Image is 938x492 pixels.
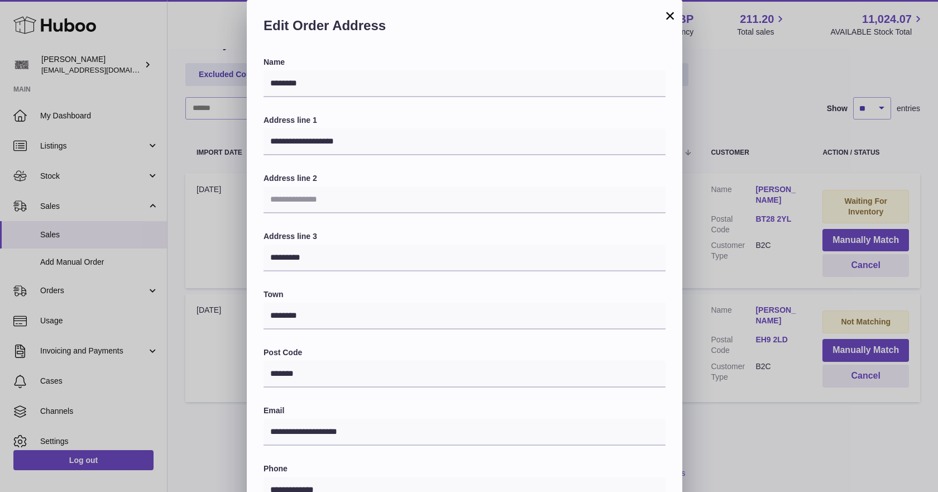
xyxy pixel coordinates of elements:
[264,173,666,184] label: Address line 2
[264,405,666,416] label: Email
[264,347,666,358] label: Post Code
[264,289,666,300] label: Town
[264,115,666,126] label: Address line 1
[264,57,666,68] label: Name
[663,9,677,22] button: ×
[264,231,666,242] label: Address line 3
[264,464,666,474] label: Phone
[264,17,666,40] h2: Edit Order Address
